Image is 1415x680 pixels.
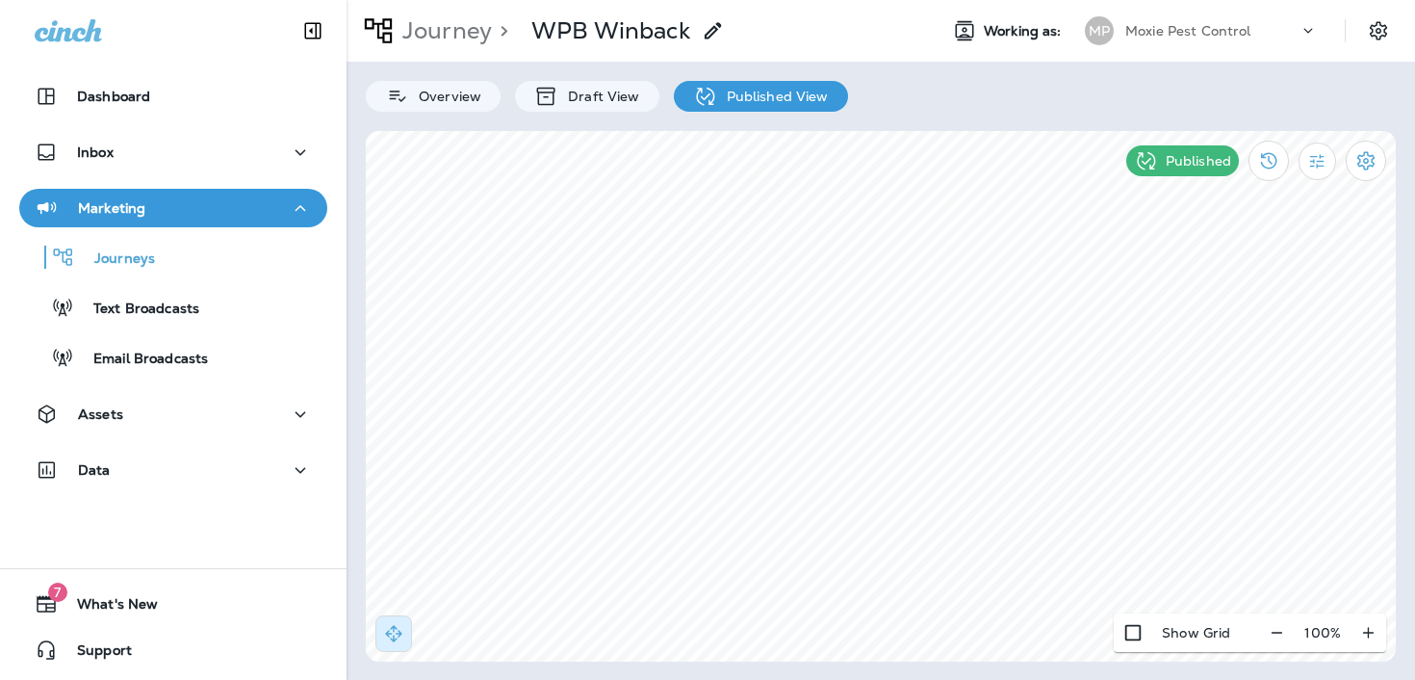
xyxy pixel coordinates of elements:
[48,583,67,602] span: 7
[19,287,327,327] button: Text Broadcasts
[19,237,327,277] button: Journeys
[1162,625,1230,641] p: Show Grid
[1304,625,1341,641] p: 100 %
[77,89,150,104] p: Dashboard
[1248,141,1289,181] button: View Changelog
[409,89,481,104] p: Overview
[19,337,327,378] button: Email Broadcasts
[58,642,132,666] span: Support
[984,23,1066,39] span: Working as:
[1125,23,1251,39] p: Moxie Pest Control
[1361,13,1396,48] button: Settings
[78,462,111,478] p: Data
[58,596,158,619] span: What's New
[1085,16,1114,45] div: MP
[74,351,208,369] p: Email Broadcasts
[286,12,340,50] button: Collapse Sidebar
[19,451,327,489] button: Data
[558,89,639,104] p: Draft View
[1166,153,1231,169] p: Published
[531,16,690,45] p: WPB Winback
[19,133,327,171] button: Inbox
[75,250,155,269] p: Journeys
[19,631,327,669] button: Support
[1299,143,1336,180] button: Filter Statistics
[1346,141,1386,181] button: Settings
[78,200,145,216] p: Marketing
[19,585,327,623] button: 7What's New
[19,189,327,227] button: Marketing
[717,89,829,104] p: Published View
[395,16,492,45] p: Journey
[77,144,114,160] p: Inbox
[19,77,327,116] button: Dashboard
[19,395,327,433] button: Assets
[492,16,508,45] p: >
[74,301,199,319] p: Text Broadcasts
[78,406,123,422] p: Assets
